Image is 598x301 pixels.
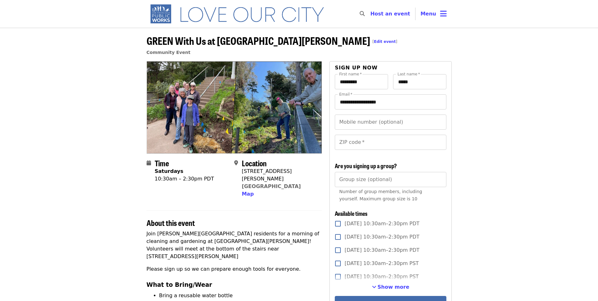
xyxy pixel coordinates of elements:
[335,172,446,187] input: [object Object]
[242,191,254,197] span: Map
[393,74,446,89] input: Last name
[345,260,419,267] span: [DATE] 10:30am–2:30pm PST
[242,157,267,168] span: Location
[345,220,419,227] span: [DATE] 10:30am–2:30pm PDT
[335,135,446,150] input: ZIP code
[345,246,419,254] span: [DATE] 10:30am–2:30pm PDT
[147,217,195,228] span: About this event
[335,115,446,130] input: Mobile number (optional)
[147,50,190,55] a: Community Event
[234,160,238,166] i: map-marker-alt icon
[147,230,322,260] p: Join [PERSON_NAME][GEOGRAPHIC_DATA] residents for a morning of cleaning and gardening at [GEOGRAP...
[369,6,374,21] input: Search
[155,168,183,174] strong: Saturdays
[147,160,151,166] i: calendar icon
[147,62,322,153] img: GREEN With Us at Upper Esmeralda Stairway Garden organized by SF Public Works
[155,157,169,168] span: Time
[335,94,446,109] input: Email
[242,183,301,189] a: [GEOGRAPHIC_DATA]
[147,4,334,24] img: SF Public Works - Home
[339,92,352,96] label: Email
[159,292,322,299] li: Bring a reusable water bottle
[155,175,214,183] div: 10:30am – 2:30pm PDT
[373,39,398,44] span: [ ]
[339,72,362,76] label: First name
[242,168,317,183] div: [STREET_ADDRESS][PERSON_NAME]
[335,209,368,217] span: Available times
[147,280,322,289] h3: What to Bring/Wear
[421,11,436,17] span: Menu
[415,6,452,21] button: Toggle account menu
[335,65,378,71] span: Sign up now
[370,11,410,17] a: Host an event
[242,190,254,198] button: Map
[378,284,409,290] span: Show more
[335,162,397,170] span: Are you signing up a group?
[398,72,420,76] label: Last name
[374,39,396,44] a: Edit event
[345,233,419,241] span: [DATE] 10:30am–2:30pm PDT
[440,9,447,18] i: bars icon
[339,189,422,201] span: Number of group members, including yourself. Maximum group size is 10
[147,265,322,273] p: Please sign up so we can prepare enough tools for everyone.
[335,74,388,89] input: First name
[372,283,409,291] button: See more timeslots
[360,11,365,17] i: search icon
[345,273,419,280] span: [DATE] 10:30am–2:30pm PST
[147,33,398,48] span: GREEN With Us at [GEOGRAPHIC_DATA][PERSON_NAME]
